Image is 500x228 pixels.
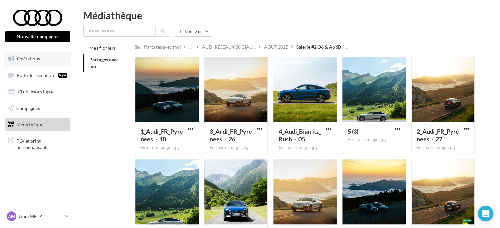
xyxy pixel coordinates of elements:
[5,210,70,222] a: AM Audi METZ
[279,128,321,143] span: 4_Audi_Biarritz_Rush_-_05
[16,121,43,127] span: Médiathèque
[5,31,70,42] button: Nouvelle campagne
[4,52,71,66] a: Opérations
[18,89,53,94] span: Visibilité en ligne
[348,137,400,143] div: Format d'image: jpg
[417,145,470,151] div: Format d'image: jpg
[348,128,358,135] span: 5 (3)
[16,136,67,151] span: PLV et print personnalisable
[210,128,252,143] span: 3_Audi_FR_Pyrenees_-_26
[478,206,493,221] div: Open Intercom Messenger
[19,213,63,219] p: Audi METZ
[89,57,119,69] span: Partagés avec moi
[188,42,194,52] div: ...
[58,73,67,78] div: 99+
[174,26,212,37] button: Filtrer par
[210,145,262,151] div: Format d'image: jpg
[296,44,348,50] span: Galerie #2 Q6 & A6 SB - ...
[89,45,116,51] span: Mes fichiers
[202,44,256,50] span: AUDI RESEAUX SOCIAU...
[4,134,71,153] a: PLV et print personnalisable
[4,118,71,132] a: Médiathèque
[4,101,71,115] a: Campagnes
[4,68,71,82] a: Boîte de réception99+
[4,85,71,99] a: Visibilité en ligne
[16,105,40,111] span: Campagnes
[264,44,288,50] div: AOUT 2025
[8,213,15,219] span: AM
[17,56,40,61] span: Opérations
[417,128,459,143] span: 2_Audi_FR_Pyrenees_-_27
[144,44,181,50] div: Partagés avec moi
[279,145,331,151] div: Format d'image: jpg
[17,72,54,78] span: Boîte de réception
[141,128,183,143] span: 1_Audi_FR_Pyrenees_-_10
[83,10,492,20] div: Médiathèque
[141,145,193,151] div: Format d'image: jpg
